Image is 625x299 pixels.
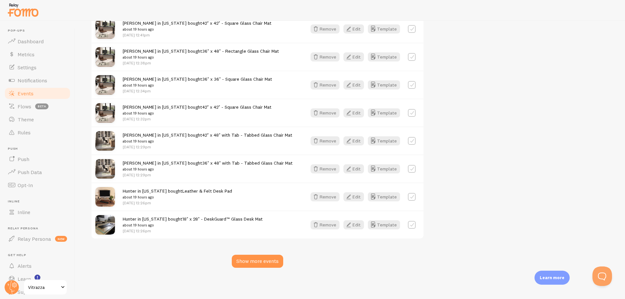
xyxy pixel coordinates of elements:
[18,182,33,188] span: Opt-In
[123,228,263,234] p: [DATE] 12:26pm
[368,220,400,229] a: Template
[343,80,368,89] a: Edit
[311,80,340,89] button: Remove
[343,80,364,89] button: Edit
[4,113,71,126] a: Theme
[18,38,44,45] span: Dashboard
[95,159,115,179] img: Tabbed_36x48_TAB_CH_f3802922-4d29-42bb-83b8-74639d3830dc_small.jpg
[18,129,31,136] span: Rules
[592,266,612,286] iframe: Help Scout Beacon - Open
[123,104,271,116] span: [PERSON_NAME] in [US_STATE] bought
[4,100,71,113] a: Flows beta
[4,179,71,192] a: Opt-In
[23,279,67,295] a: Vitrazza
[4,61,71,74] a: Settings
[18,263,32,269] span: Alerts
[182,188,232,194] a: Leather & Felt Desk Pad
[95,75,115,95] img: 36x36_CH_2_small.jpg
[123,172,293,178] p: [DATE] 12:29pm
[202,160,293,166] a: 36" x 48" with Tab - Tabbed Glass Chair Mat
[368,108,400,117] button: Template
[123,82,272,88] small: about 19 hours ago
[18,156,29,162] span: Push
[123,160,293,172] span: [PERSON_NAME] in [US_STATE] bought
[123,60,279,66] p: [DATE] 12:38pm
[95,187,115,207] img: BRN_Straight_Full_1A5A8101_01c97209-ecee-493e-bb50-20385f74b614_small.jpg
[232,255,283,268] div: Show more events
[123,48,279,60] span: [PERSON_NAME] in [US_STATE] bought
[311,220,340,229] button: Remove
[35,103,49,109] span: beta
[7,2,39,18] img: fomo-relay-logo-orange.svg
[8,199,71,204] span: Inline
[95,131,115,151] img: Tabbed_42x48_TAB_CH_0616d472-5d66-463a-aa46-6aa08d636b5a_small.jpg
[4,272,71,285] a: Learn
[18,103,31,110] span: Flows
[202,20,271,26] a: 42" x 42" - Square Glass Chair Mat
[343,52,368,61] a: Edit
[18,236,51,242] span: Relay Persona
[202,76,272,82] a: 36" x 36" - Square Glass Chair Mat
[311,136,340,145] button: Remove
[123,110,271,116] small: about 19 hours ago
[123,132,292,144] span: [PERSON_NAME] in [US_STATE] bought
[35,275,40,280] svg: <p>Watch New Feature Tutorials!</p>
[123,200,232,206] p: [DATE] 12:26pm
[28,283,59,291] span: Vitrazza
[202,104,271,110] a: 42" x 42" - Square Glass Chair Mat
[343,136,368,145] a: Edit
[4,259,71,272] a: Alerts
[8,29,71,33] span: Pop-ups
[4,206,71,219] a: Inline
[18,51,35,58] span: Metrics
[4,166,71,179] a: Push Data
[123,26,271,32] small: about 19 hours ago
[535,271,570,285] div: Learn more
[8,226,71,231] span: Relay Persona
[123,144,292,150] p: [DATE] 12:29pm
[18,276,31,282] span: Learn
[368,24,400,34] button: Template
[368,192,400,201] button: Template
[311,52,340,61] button: Remove
[343,164,368,173] a: Edit
[95,47,115,67] img: 36x48_CH_NewPrima_1080_ce47a80d-0485-47ca-b780-04fd165e0ee9_small.jpg
[368,164,400,173] a: Template
[55,236,67,242] span: new
[123,88,272,94] p: [DATE] 12:34pm
[368,136,400,145] button: Template
[343,136,364,145] button: Edit
[311,108,340,117] button: Remove
[95,215,115,235] img: DeskGuard_1A5A0818_1080_CH_small.jpg
[123,76,272,88] span: [PERSON_NAME] in [US_STATE] bought
[18,90,34,97] span: Events
[8,147,71,151] span: Push
[4,153,71,166] a: Push
[123,216,263,228] span: Hunter in [US_STATE] bought
[343,24,364,34] button: Edit
[182,216,263,222] a: 18" x 28" - DeskGuard™ Glass Desk Mat
[343,164,364,173] button: Edit
[123,138,292,144] small: about 19 hours ago
[4,87,71,100] a: Events
[8,253,71,257] span: Get Help
[202,132,292,138] a: 42" x 48" with Tab - Tabbed Glass Chair Mat
[368,80,400,89] button: Template
[18,77,47,84] span: Notifications
[311,24,340,34] button: Remove
[202,48,279,54] a: 36" x 48" - Rectangle Glass Chair Mat
[4,232,71,245] a: Relay Persona new
[123,222,263,228] small: about 19 hours ago
[123,116,271,122] p: [DATE] 12:32pm
[18,64,36,71] span: Settings
[368,52,400,61] a: Template
[343,192,364,201] button: Edit
[540,275,564,281] p: Learn more
[18,116,34,123] span: Theme
[4,74,71,87] a: Notifications
[343,220,364,229] button: Edit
